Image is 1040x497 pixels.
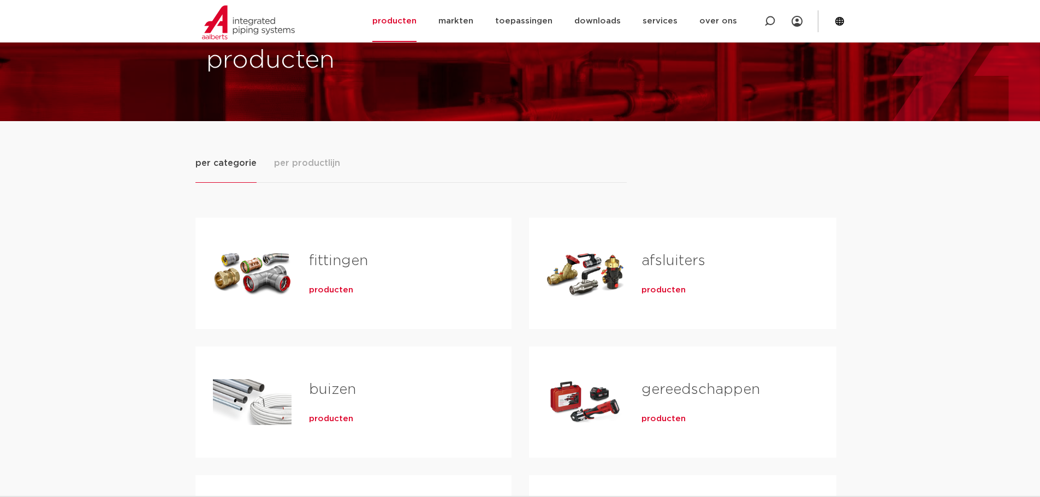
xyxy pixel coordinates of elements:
[641,285,686,296] a: producten
[274,157,340,170] span: per productlijn
[641,382,760,397] a: gereedschappen
[195,157,257,170] span: per categorie
[309,254,368,268] a: fittingen
[309,382,356,397] a: buizen
[206,43,515,78] h1: producten
[309,414,353,424] a: producten
[641,414,686,424] a: producten
[309,285,353,296] a: producten
[641,254,705,268] a: afsluiters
